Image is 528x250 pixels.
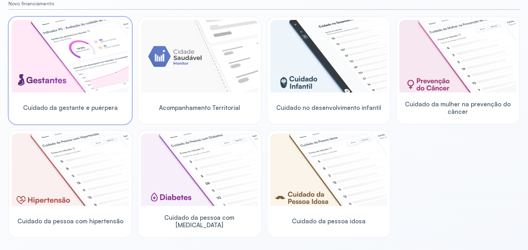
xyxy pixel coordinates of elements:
[270,133,387,206] img: elderly.png
[17,217,123,225] span: Cuidado da pessoa com hipertensão
[141,133,258,206] img: diabetics.png
[141,214,258,229] span: Cuidado da pessoa com [MEDICAL_DATA]
[9,1,519,7] small: Novo financiamento
[270,20,387,92] img: child-development.png
[399,20,516,92] img: woman-cancer-prevention-care.png
[159,104,240,111] span: Acompanhamento Territorial
[276,104,381,111] span: Cuidado no desenvolvimento infantil
[12,20,129,92] img: pregnants.png
[12,133,129,206] img: hypertension.png
[141,20,258,92] img: placeholder-module-ilustration.png
[23,104,118,111] span: Cuidado da gestante e puérpera
[399,100,516,116] span: Cuidado da mulher na prevenção do câncer
[292,217,366,225] span: Cuidado da pessoa idosa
